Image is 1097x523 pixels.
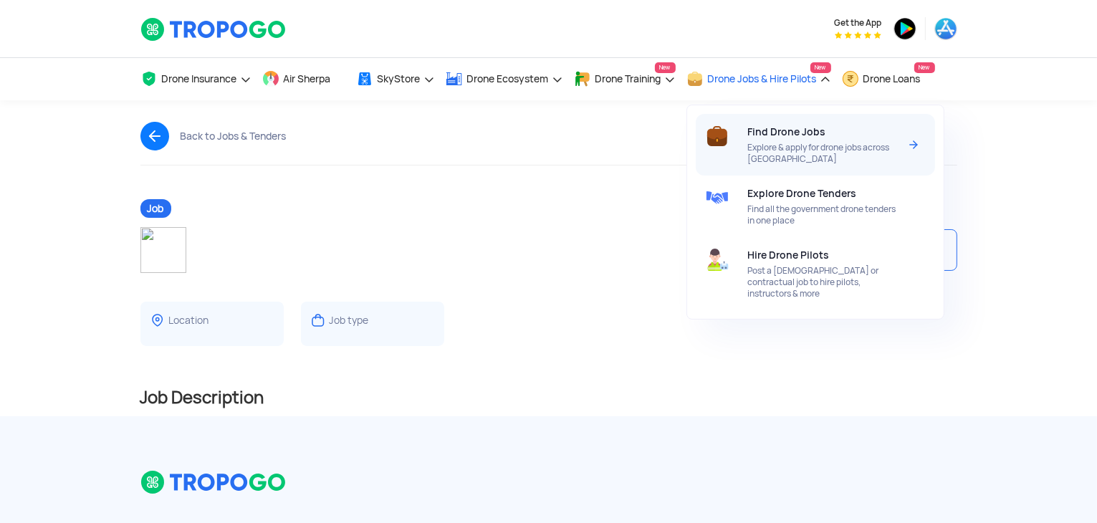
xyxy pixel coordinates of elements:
[914,62,935,73] span: New
[140,199,171,218] span: Job
[894,17,916,40] img: ic_playstore.png
[467,73,549,85] span: Drone Ecosystem
[835,17,882,29] span: Get the App
[905,136,922,153] img: Arrow
[140,470,287,494] img: logo
[162,73,237,85] span: Drone Insurance
[356,58,435,100] a: SkyStore
[696,176,935,237] a: Explore Drone TendersFind all the government drone tenders in one place
[842,58,935,100] a: Drone LoansNew
[574,58,676,100] a: Drone TrainingNew
[140,17,287,42] img: TropoGo Logo
[748,142,899,165] span: Explore & apply for drone jobs across [GEOGRAPHIC_DATA]
[748,249,830,261] span: Hire Drone Pilots
[810,62,831,73] span: New
[181,130,287,142] div: Back to Jobs & Tenders
[696,114,935,176] a: Find Drone JobsExplore & apply for drone jobs across [GEOGRAPHIC_DATA]Arrow
[706,248,729,271] img: ic_uav_pilot.svg
[708,73,817,85] span: Drone Jobs & Hire Pilots
[262,58,345,100] a: Air Sherpa
[748,203,899,226] span: Find all the government drone tenders in one place
[595,73,661,85] span: Drone Training
[446,58,563,100] a: Drone Ecosystem
[378,73,421,85] span: SkyStore
[748,265,899,299] span: Post a [DEMOGRAPHIC_DATA] or contractual job to hire pilots, instructors & more
[863,73,921,85] span: Drone Loans
[310,312,327,329] img: ic_jobtype.svg
[330,314,369,327] div: Job type
[748,188,857,199] span: Explore Drone Tenders
[934,17,957,40] img: ic_appstore.png
[748,126,826,138] span: Find Drone Jobs
[149,312,166,329] img: ic_locationdetail.svg
[706,125,729,148] img: ic_briefcase1.svg
[696,237,935,310] a: Hire Drone PilotsPost a [DEMOGRAPHIC_DATA] or contractual job to hire pilots, instructors & more
[835,32,881,39] img: App Raking
[169,314,209,327] div: Location
[655,62,676,73] span: New
[140,58,252,100] a: Drone Insurance
[686,58,831,100] a: Drone Jobs & Hire PilotsNew
[284,73,331,85] span: Air Sherpa
[706,186,729,209] img: ic_tenders.svg
[140,386,957,409] h2: Job Description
